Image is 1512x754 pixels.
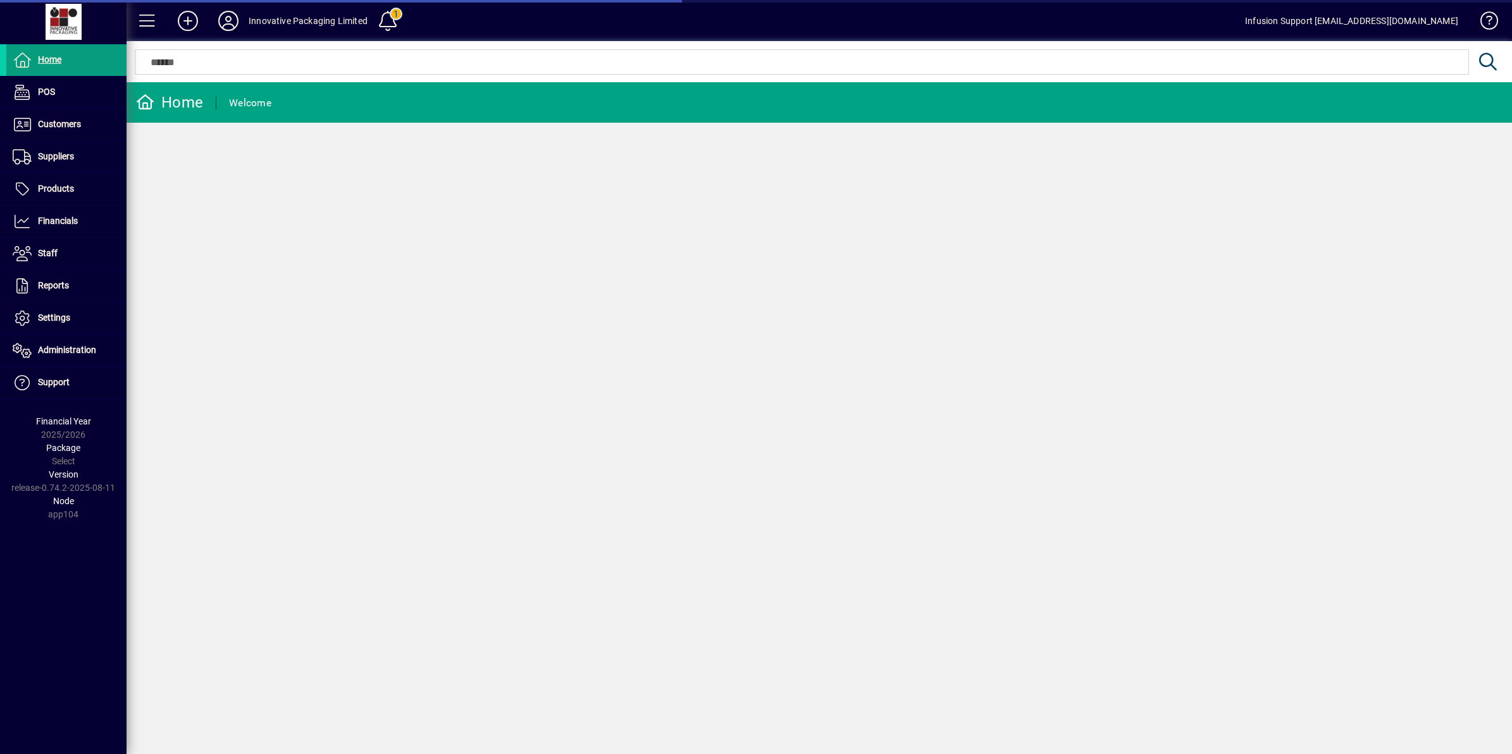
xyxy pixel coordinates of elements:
[38,151,74,161] span: Suppliers
[229,93,271,113] div: Welcome
[6,270,127,302] a: Reports
[38,119,81,129] span: Customers
[136,92,203,113] div: Home
[49,469,78,479] span: Version
[249,11,368,31] div: Innovative Packaging Limited
[38,216,78,226] span: Financials
[1245,11,1458,31] div: Infusion Support [EMAIL_ADDRESS][DOMAIN_NAME]
[6,238,127,269] a: Staff
[6,367,127,399] a: Support
[38,280,69,290] span: Reports
[38,248,58,258] span: Staff
[38,183,74,194] span: Products
[38,87,55,97] span: POS
[6,141,127,173] a: Suppliers
[38,312,70,323] span: Settings
[38,377,70,387] span: Support
[208,9,249,32] button: Profile
[6,302,127,334] a: Settings
[36,416,91,426] span: Financial Year
[6,109,127,140] a: Customers
[1471,3,1496,44] a: Knowledge Base
[46,443,80,453] span: Package
[53,496,74,506] span: Node
[168,9,208,32] button: Add
[38,54,61,65] span: Home
[6,335,127,366] a: Administration
[6,77,127,108] a: POS
[38,345,96,355] span: Administration
[6,173,127,205] a: Products
[6,206,127,237] a: Financials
